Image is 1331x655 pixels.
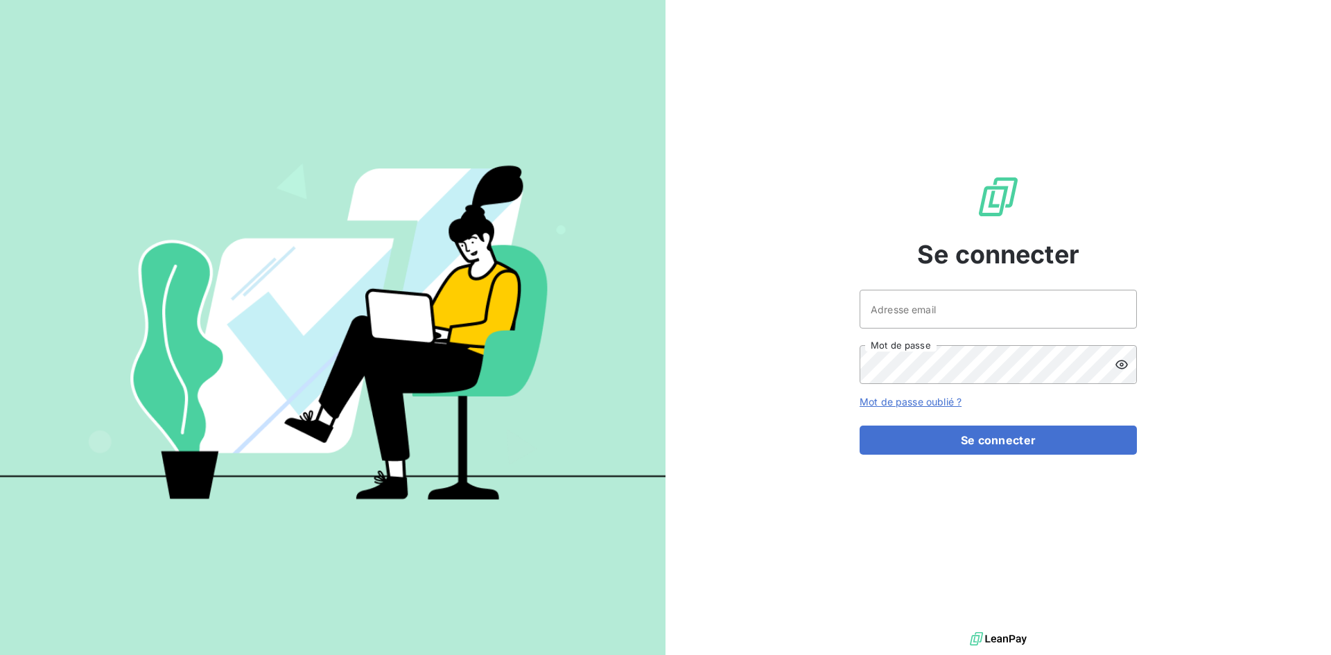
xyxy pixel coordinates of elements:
[860,426,1137,455] button: Se connecter
[860,290,1137,329] input: placeholder
[970,629,1027,649] img: logo
[860,396,962,408] a: Mot de passe oublié ?
[976,175,1020,219] img: Logo LeanPay
[917,236,1079,273] span: Se connecter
